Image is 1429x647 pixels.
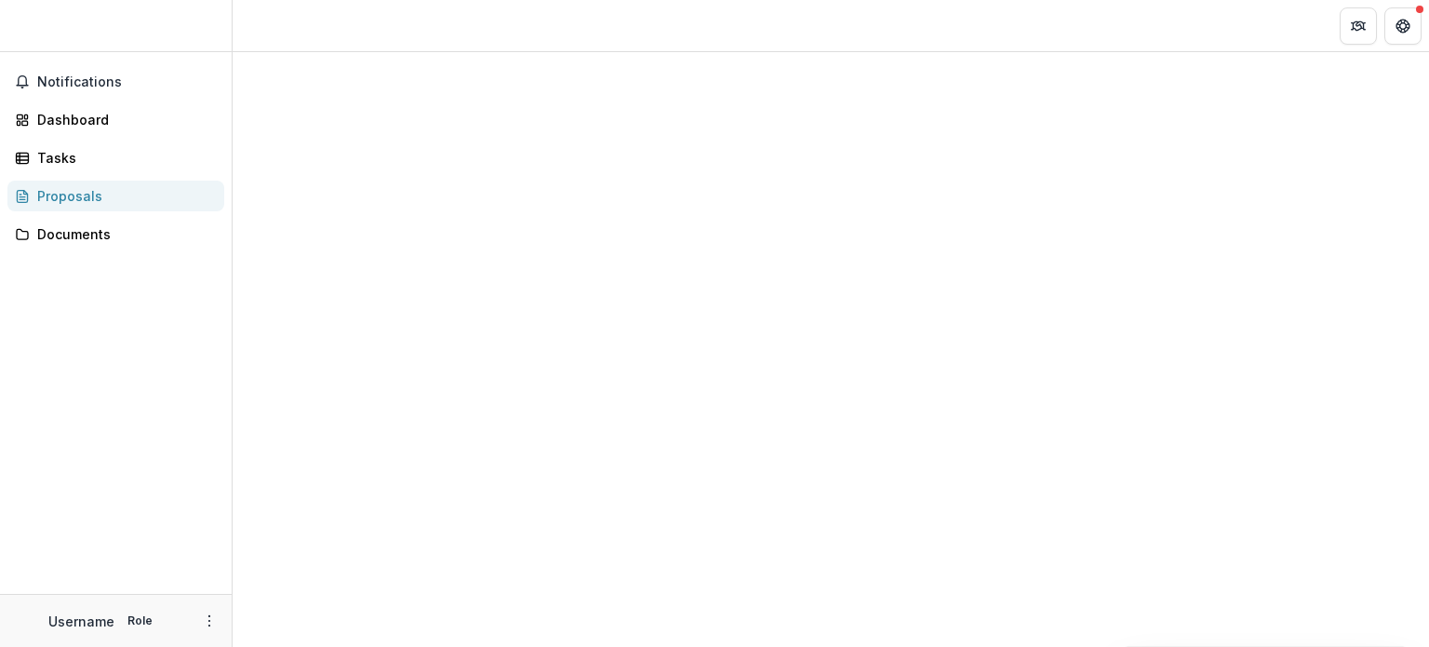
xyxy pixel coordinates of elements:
[7,142,224,173] a: Tasks
[7,67,224,97] button: Notifications
[1384,7,1422,45] button: Get Help
[37,224,209,244] div: Documents
[37,186,209,206] div: Proposals
[7,104,224,135] a: Dashboard
[37,148,209,168] div: Tasks
[1340,7,1377,45] button: Partners
[7,181,224,211] a: Proposals
[7,219,224,249] a: Documents
[48,612,114,631] p: Username
[37,74,217,90] span: Notifications
[37,110,209,129] div: Dashboard
[198,610,220,632] button: More
[122,613,158,629] p: Role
